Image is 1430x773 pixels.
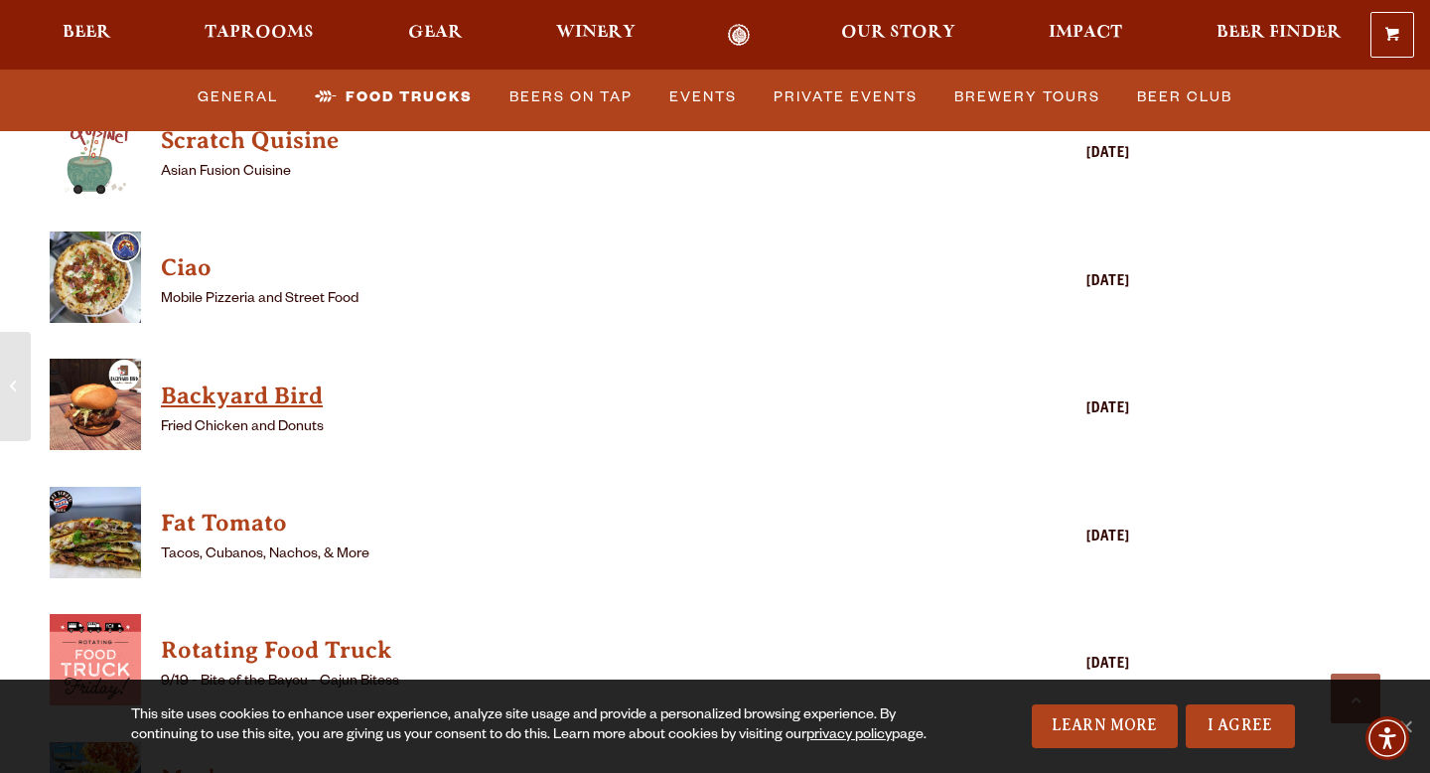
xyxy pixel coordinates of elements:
a: View Ciao details (opens in a new window) [161,248,961,288]
a: privacy policy [806,728,892,744]
div: [DATE] [971,143,1130,167]
a: Scroll to top [1331,674,1380,723]
span: Beer [63,25,111,41]
div: [DATE] [971,527,1130,550]
a: View Rotating Food Truck details (opens in a new window) [161,631,961,671]
a: I Agree [1186,704,1295,748]
img: thumbnail food truck [50,487,141,578]
h4: Fat Tomato [161,508,961,540]
div: [DATE] [971,654,1130,678]
h4: Rotating Food Truck [161,635,961,667]
a: Beers on Tap [501,75,641,120]
a: General [190,75,286,120]
p: 9/19 - Bite of the Bayou - Cajun Bitess [161,671,961,695]
a: Gear [395,24,476,47]
span: Beer Finder [1216,25,1342,41]
div: [DATE] [971,398,1130,422]
a: Learn More [1032,704,1178,748]
img: thumbnail food truck [50,232,141,323]
a: Winery [543,24,648,47]
a: Beer Club [1129,75,1240,120]
p: Fried Chicken and Donuts [161,416,961,440]
img: thumbnail food truck [50,614,141,705]
p: Asian Fusion Cuisine [161,161,961,185]
a: Our Story [828,24,968,47]
a: Private Events [766,75,926,120]
span: Gear [408,25,463,41]
a: Food Trucks [307,75,481,120]
a: View Backyard Bird details (opens in a new window) [161,377,961,416]
a: View Fat Tomato details (opens in a new window) [50,487,141,589]
a: View Scratch Quisine details (opens in a new window) [161,121,961,161]
a: View Scratch Quisine details (opens in a new window) [50,104,141,207]
h4: Backyard Bird [161,381,961,412]
p: Tacos, Cubanos, Nachos, & More [161,543,961,567]
a: View Ciao details (opens in a new window) [50,232,141,334]
a: Events [661,75,745,120]
div: This site uses cookies to enhance user experience, analyze site usage and provide a personalized ... [131,706,929,746]
span: Winery [556,25,636,41]
a: Taprooms [192,24,327,47]
a: View Fat Tomato details (opens in a new window) [161,504,961,543]
div: [DATE] [971,271,1130,295]
img: thumbnail food truck [50,359,141,450]
a: View Rotating Food Truck details (opens in a new window) [50,614,141,716]
h4: Scratch Quisine [161,125,961,157]
span: Our Story [841,25,955,41]
span: Impact [1049,25,1122,41]
a: Odell Home [702,24,777,47]
p: Mobile Pizzeria and Street Food [161,288,961,312]
a: Impact [1036,24,1135,47]
a: View Backyard Bird details (opens in a new window) [50,359,141,461]
span: Taprooms [205,25,314,41]
a: Beer [50,24,124,47]
img: thumbnail food truck [50,104,141,196]
h4: Ciao [161,252,961,284]
div: Accessibility Menu [1365,716,1409,760]
a: Brewery Tours [946,75,1108,120]
a: Beer Finder [1204,24,1355,47]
